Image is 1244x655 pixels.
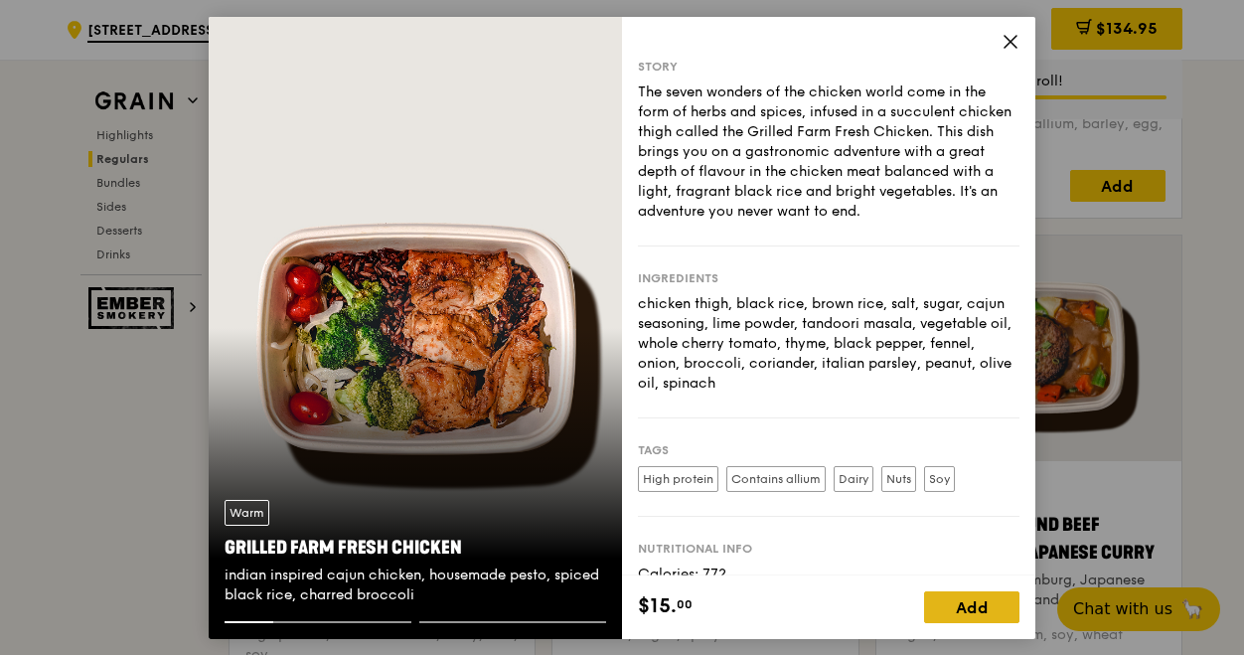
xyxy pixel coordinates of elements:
div: chicken thigh, black rice, brown rice, salt, sugar, cajun seasoning, lime powder, tandoori masala... [638,293,1019,393]
div: Story [638,58,1019,74]
div: Nutritional info [638,540,1019,556]
label: Contains allium [726,465,826,491]
label: Nuts [881,465,916,491]
div: Calories: 772 [638,564,1019,583]
span: $15. [638,591,677,621]
label: Soy [924,465,955,491]
div: Ingredients [638,269,1019,285]
div: Tags [638,441,1019,457]
div: indian inspired cajun chicken, housemade pesto, spiced black rice, charred broccoli [225,566,606,605]
span: 00 [677,596,693,612]
div: Warm [225,500,269,526]
label: Dairy [834,465,873,491]
label: High protein [638,465,718,491]
div: Add [924,591,1019,623]
div: The seven wonders of the chicken world come in the form of herbs and spices, infused in a succule... [638,82,1019,221]
div: Grilled Farm Fresh Chicken [225,534,606,562]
